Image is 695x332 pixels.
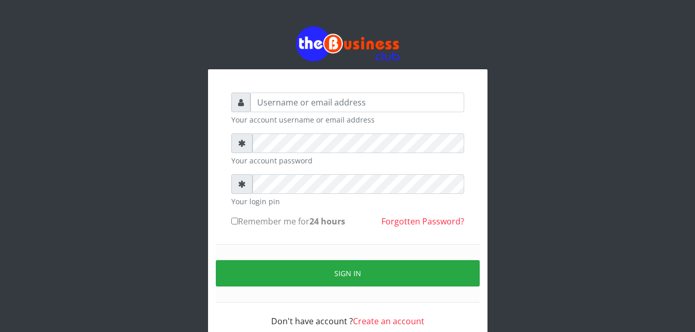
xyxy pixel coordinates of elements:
[231,114,464,125] small: Your account username or email address
[353,315,424,327] a: Create an account
[250,93,464,112] input: Username or email address
[231,215,345,228] label: Remember me for
[231,218,238,224] input: Remember me for24 hours
[309,216,345,227] b: 24 hours
[381,216,464,227] a: Forgotten Password?
[231,303,464,327] div: Don't have account ?
[216,260,480,286] button: Sign in
[231,196,464,207] small: Your login pin
[231,155,464,166] small: Your account password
